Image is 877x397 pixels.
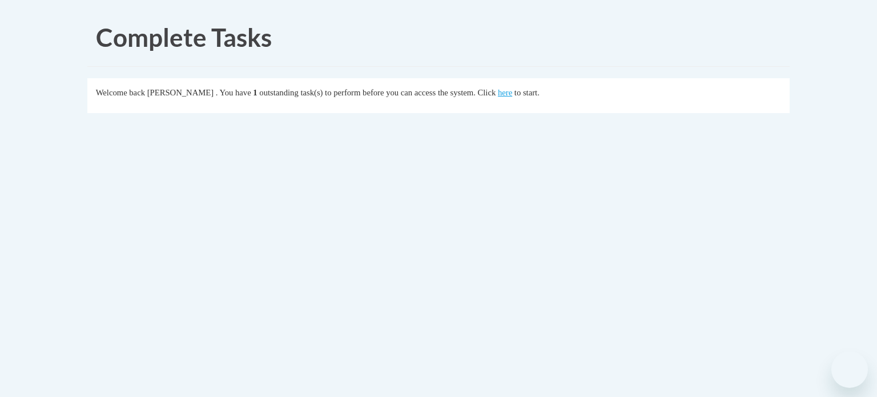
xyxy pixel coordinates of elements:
a: here [498,88,512,97]
span: Welcome back [96,88,145,97]
span: outstanding task(s) to perform before you can access the system. Click [259,88,496,97]
span: Complete Tasks [96,22,272,52]
iframe: Button to launch messaging window [831,351,868,388]
span: . You have [216,88,251,97]
span: 1 [253,88,257,97]
span: to start. [514,88,540,97]
span: [PERSON_NAME] [147,88,214,97]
